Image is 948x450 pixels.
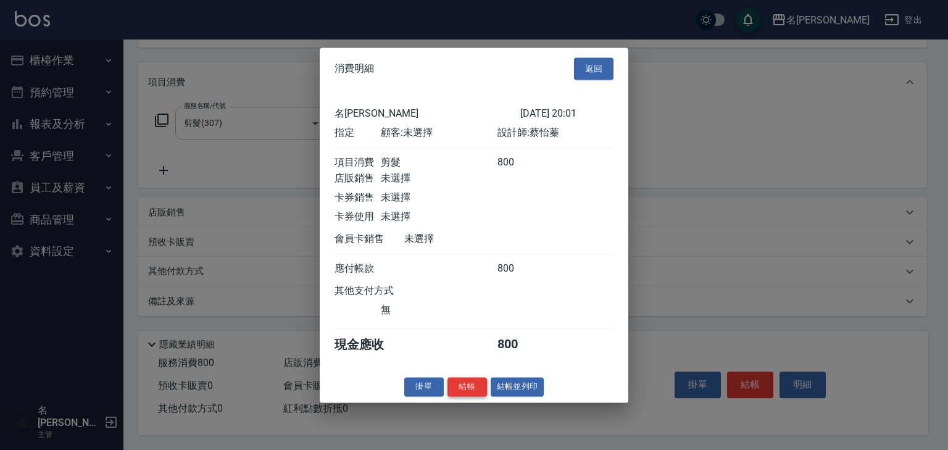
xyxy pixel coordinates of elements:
div: [DATE] 20:01 [520,107,613,120]
div: 現金應收 [335,336,404,353]
div: 未選擇 [381,191,497,204]
button: 返回 [574,57,613,80]
div: 顧客: 未選擇 [381,127,497,140]
div: 剪髮 [381,156,497,169]
div: 其他支付方式 [335,285,428,298]
div: 未選擇 [381,210,497,223]
div: 項目消費 [335,156,381,169]
div: 卡券使用 [335,210,381,223]
span: 消費明細 [335,62,374,75]
div: 未選擇 [404,233,520,246]
div: 無 [381,304,497,317]
button: 結帳並列印 [491,377,544,396]
div: 未選擇 [381,172,497,185]
button: 結帳 [447,377,487,396]
div: 800 [497,336,544,353]
div: 指定 [335,127,381,140]
div: 應付帳款 [335,262,381,275]
div: 設計師: 蔡怡蓁 [497,127,613,140]
div: 店販銷售 [335,172,381,185]
button: 掛單 [404,377,444,396]
div: 卡券銷售 [335,191,381,204]
div: 800 [497,156,544,169]
div: 會員卡銷售 [335,233,404,246]
div: 名[PERSON_NAME] [335,107,520,120]
div: 800 [497,262,544,275]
